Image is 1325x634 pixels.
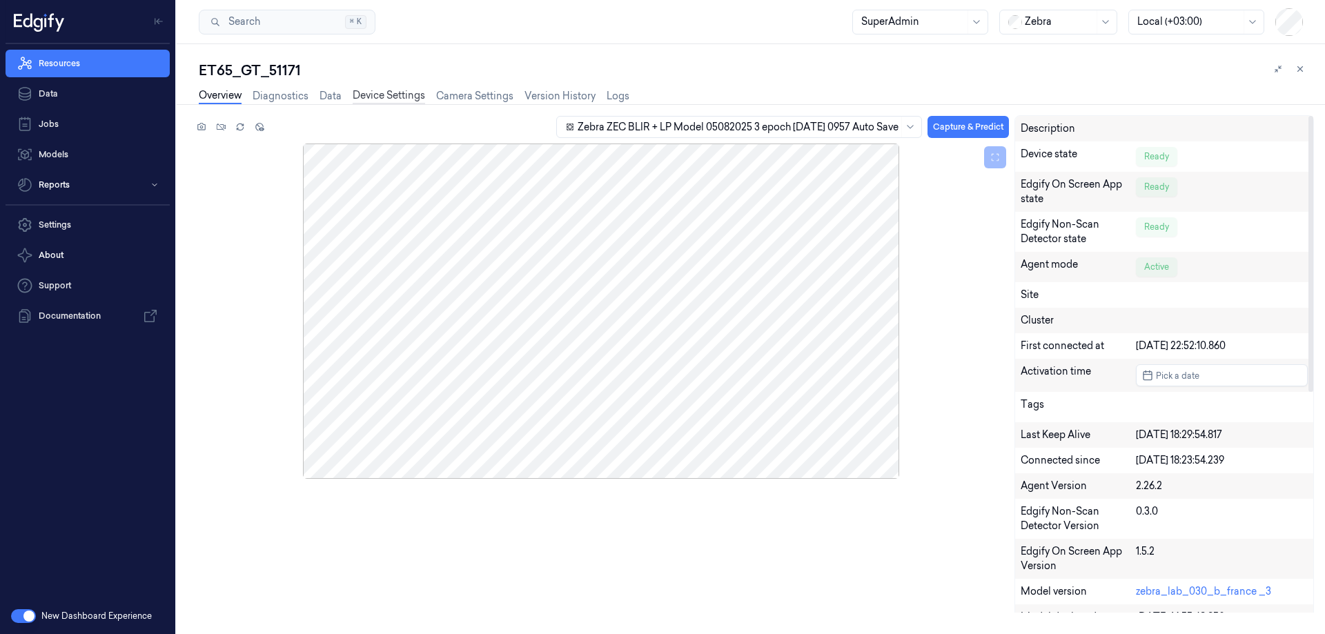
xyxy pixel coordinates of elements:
a: Overview [199,88,242,104]
div: Device state [1021,147,1135,166]
a: Support [6,272,170,299]
a: Logs [607,89,629,103]
a: Version History [524,89,596,103]
a: Data [6,80,170,108]
div: [DATE] 16:55:49.850 [1136,610,1308,624]
a: Device Settings [353,88,425,104]
div: Connected since [1021,453,1135,468]
div: Tags [1021,397,1135,417]
div: Ready [1136,217,1177,237]
a: Documentation [6,302,170,330]
button: Toggle Navigation [148,10,170,32]
a: Resources [6,50,170,77]
div: Edgify On Screen App Version [1021,544,1135,573]
button: Reports [6,171,170,199]
div: 0.3.0 [1136,504,1308,533]
div: Ready [1136,147,1177,166]
button: Search⌘K [199,10,375,34]
button: Pick a date [1136,364,1308,386]
div: Edgify Non-Scan Detector state [1021,217,1135,246]
div: Last Keep Alive [1021,428,1135,442]
div: Description [1021,121,1135,136]
div: ET65_GT_51171 [199,61,1314,80]
a: Jobs [6,110,170,138]
div: First connected at [1021,339,1135,353]
a: Models [6,141,170,168]
a: Camera Settings [436,89,513,103]
a: Settings [6,211,170,239]
div: Activation time [1021,364,1135,386]
div: Edgify On Screen App state [1021,177,1135,206]
button: Capture & Predict [927,116,1009,138]
div: 2.26.2 [1136,479,1308,493]
div: Model version [1021,584,1135,599]
div: Model deployed on [1021,610,1135,624]
a: zebra_lab_030_b_france _3 [1136,585,1271,597]
div: [DATE] 18:23:54.239 [1136,453,1308,468]
div: Ready [1136,177,1177,197]
div: 1.5.2 [1136,544,1308,573]
span: Search [223,14,260,29]
div: Site [1021,288,1308,302]
div: Cluster [1021,313,1308,328]
a: Diagnostics [253,89,308,103]
div: [DATE] 18:29:54.817 [1136,428,1308,442]
div: Edgify Non-Scan Detector Version [1021,504,1135,533]
div: Agent Version [1021,479,1135,493]
div: [DATE] 22:52:10.860 [1136,339,1308,353]
button: About [6,241,170,269]
div: Agent mode [1021,257,1135,277]
a: Data [320,89,342,103]
div: Active [1136,257,1177,277]
span: Pick a date [1153,369,1199,382]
